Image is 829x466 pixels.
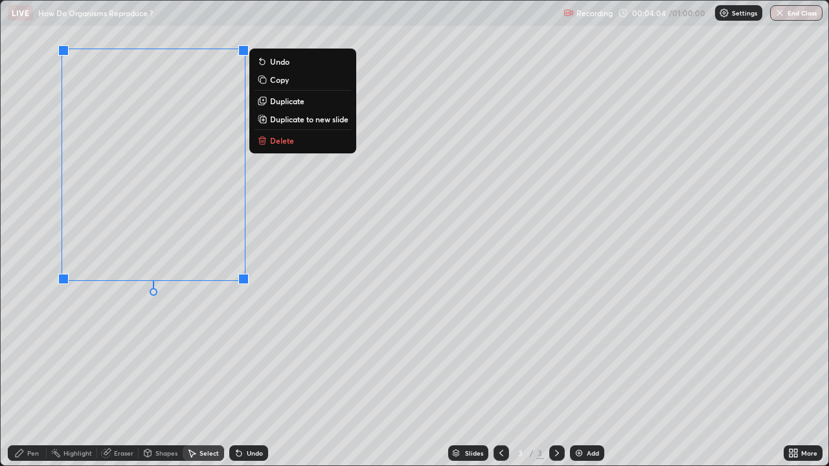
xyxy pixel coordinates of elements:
[270,96,304,106] p: Duplicate
[574,448,584,458] img: add-slide-button
[247,450,263,456] div: Undo
[199,450,219,456] div: Select
[770,5,823,21] button: End Class
[63,450,92,456] div: Highlight
[270,135,294,146] p: Delete
[576,8,613,18] p: Recording
[270,56,290,67] p: Undo
[12,8,29,18] p: LIVE
[719,8,729,18] img: class-settings-icons
[27,450,39,456] div: Pen
[255,133,351,148] button: Delete
[536,447,544,459] div: 3
[732,10,757,16] p: Settings
[114,450,133,456] div: Eraser
[270,74,289,85] p: Copy
[587,450,599,456] div: Add
[801,450,817,456] div: More
[775,8,785,18] img: end-class-cross
[38,8,153,18] p: How Do Organisms Reproduce ?
[155,450,177,456] div: Shapes
[563,8,574,18] img: recording.375f2c34.svg
[530,449,534,457] div: /
[255,72,351,87] button: Copy
[270,114,348,124] p: Duplicate to new slide
[465,450,483,456] div: Slides
[255,93,351,109] button: Duplicate
[514,449,527,457] div: 3
[255,54,351,69] button: Undo
[255,111,351,127] button: Duplicate to new slide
